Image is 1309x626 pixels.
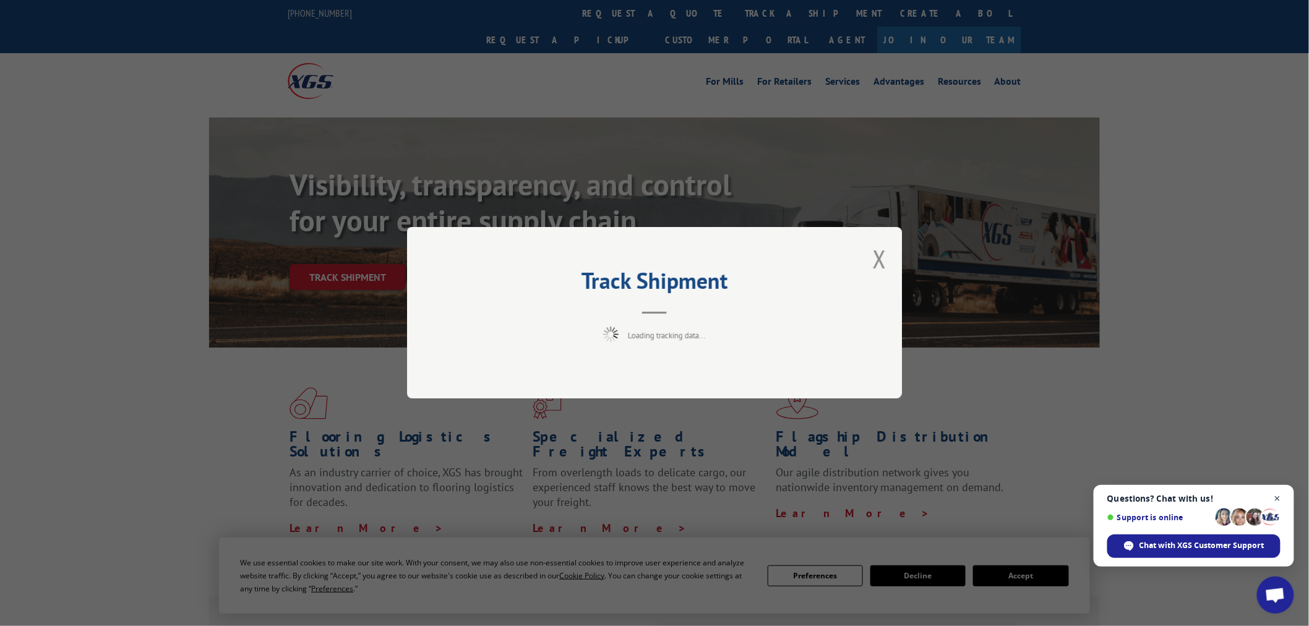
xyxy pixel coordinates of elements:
[1107,494,1281,504] span: Questions? Chat with us!
[1270,491,1285,507] span: Close chat
[1107,534,1281,558] div: Chat with XGS Customer Support
[603,327,619,343] img: xgs-loading
[1257,577,1294,614] div: Open chat
[628,331,706,341] span: Loading tracking data...
[1139,540,1264,551] span: Chat with XGS Customer Support
[1107,513,1211,522] span: Support is online
[469,272,840,296] h2: Track Shipment
[873,242,886,275] button: Close modal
